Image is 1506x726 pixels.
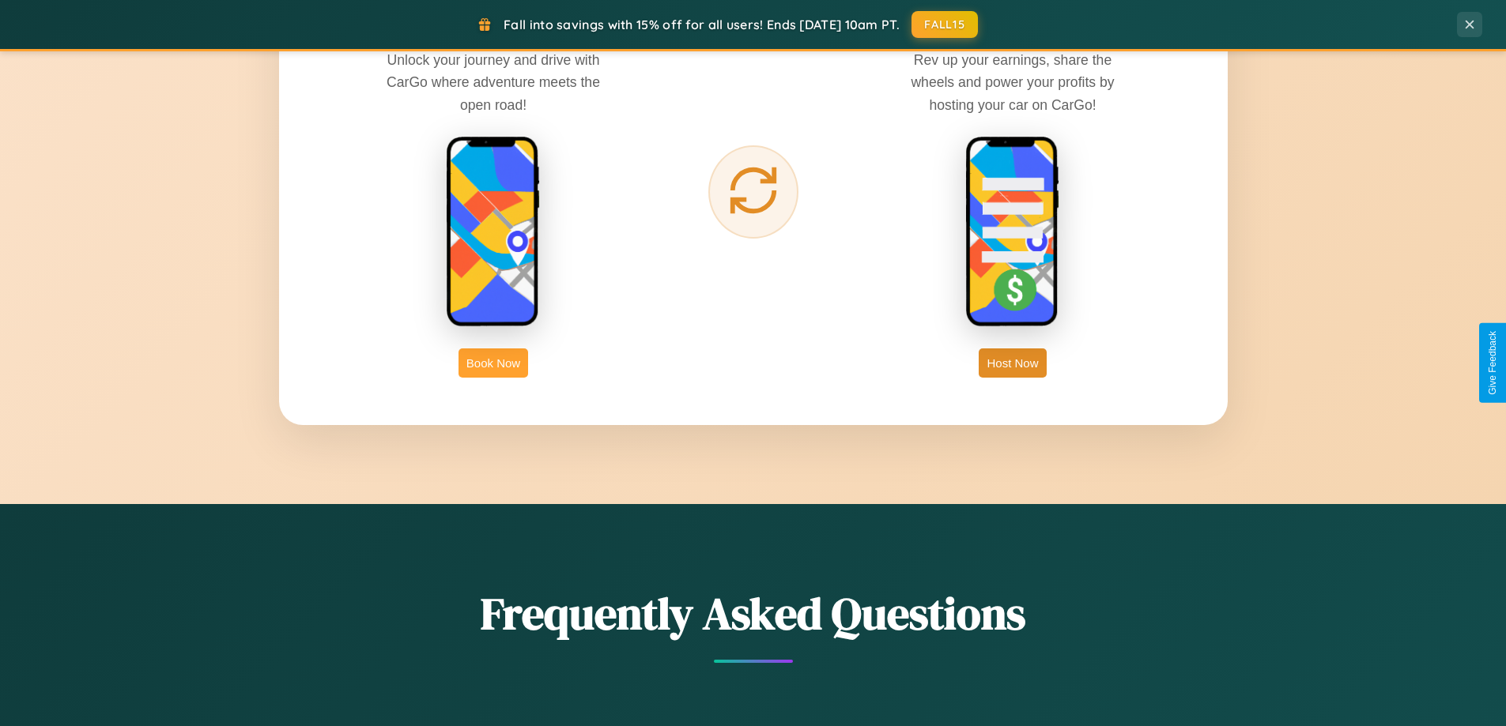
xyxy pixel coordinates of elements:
div: Give Feedback [1487,331,1498,395]
img: rent phone [446,136,541,329]
button: Book Now [459,348,528,378]
span: Fall into savings with 15% off for all users! Ends [DATE] 10am PT. [504,17,900,32]
button: FALL15 [912,11,978,38]
p: Unlock your journey and drive with CarGo where adventure meets the open road! [375,49,612,115]
button: Host Now [979,348,1046,378]
p: Rev up your earnings, share the wheels and power your profits by hosting your car on CarGo! [894,49,1131,115]
img: host phone [965,136,1060,329]
h2: Frequently Asked Questions [279,583,1228,644]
